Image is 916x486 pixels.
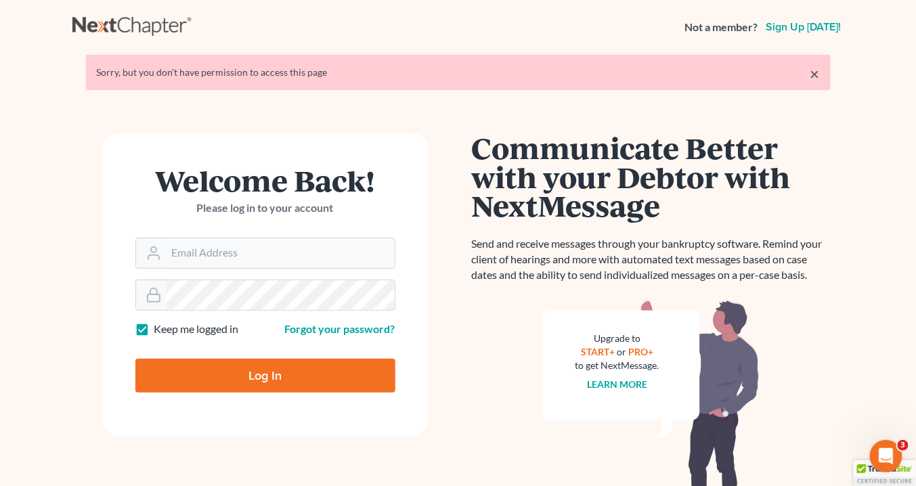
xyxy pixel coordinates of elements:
a: Learn more [587,378,647,390]
div: TrustedSite Certified [854,460,916,486]
iframe: Intercom live chat [870,440,902,472]
a: × [810,66,820,82]
p: Send and receive messages through your bankruptcy software. Remind your client of hearings and mo... [472,236,831,283]
div: Upgrade to [575,332,659,345]
h1: Communicate Better with your Debtor with NextMessage [472,133,831,220]
label: Keep me logged in [154,322,239,337]
p: Please log in to your account [135,200,395,216]
div: Sorry, but you don't have permission to access this page [97,66,820,79]
input: Email Address [167,238,395,268]
div: to get NextMessage. [575,359,659,372]
a: Forgot your password? [285,322,395,335]
a: START+ [581,346,615,357]
span: 3 [898,440,909,451]
a: Sign up [DATE]! [764,22,844,32]
strong: Not a member? [685,20,758,35]
span: or [617,346,626,357]
a: PRO+ [628,346,653,357]
input: Log In [135,359,395,393]
h1: Welcome Back! [135,166,395,195]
